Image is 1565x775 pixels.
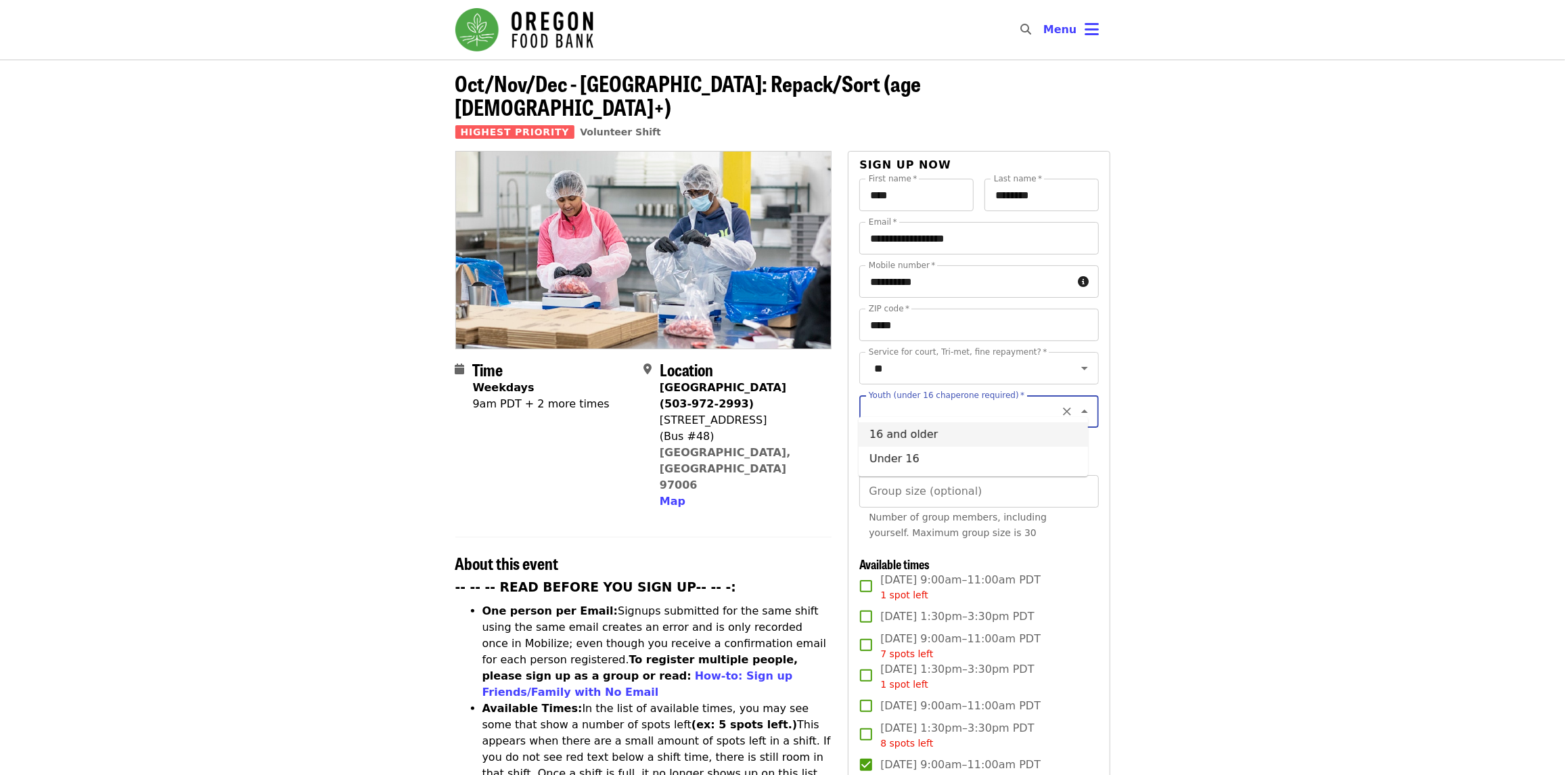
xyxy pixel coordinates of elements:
i: map-marker-alt icon [643,363,652,376]
span: 1 spot left [880,590,928,600]
span: Available times [859,555,930,573]
span: [DATE] 9:00am–11:00am PDT [880,631,1041,661]
img: Oregon Food Bank - Home [455,8,593,51]
label: Email [869,218,897,226]
span: Highest Priority [455,125,575,139]
span: Oct/Nov/Dec - [GEOGRAPHIC_DATA]: Repack/Sort (age [DEMOGRAPHIC_DATA]+) [455,67,922,123]
input: Mobile number [859,265,1072,298]
strong: -- -- -- READ BEFORE YOU SIGN UP-- -- -: [455,580,737,594]
span: [DATE] 1:30pm–3:30pm PDT [880,608,1034,625]
span: [DATE] 1:30pm–3:30pm PDT [880,720,1034,751]
input: Search [1039,14,1050,46]
span: Location [660,357,713,381]
li: 16 and older [859,422,1088,447]
a: How-to: Sign up Friends/Family with No Email [482,669,793,699]
strong: Available Times: [482,702,583,715]
span: [DATE] 9:00am–11:00am PDT [880,757,1041,773]
span: Number of group members, including yourself. Maximum group size is 30 [869,512,1047,538]
span: Map [660,495,685,508]
input: Last name [984,179,1099,211]
strong: One person per Email: [482,604,618,617]
label: Service for court, Tri-met, fine repayment? [869,348,1047,356]
span: Menu [1043,23,1077,36]
span: 1 spot left [880,679,928,690]
div: (Bus #48) [660,428,821,445]
span: [DATE] 1:30pm–3:30pm PDT [880,661,1034,692]
label: Mobile number [869,261,935,269]
i: calendar icon [455,363,465,376]
strong: (ex: 5 spots left.) [691,718,797,731]
strong: [GEOGRAPHIC_DATA] (503-972-2993) [660,381,786,410]
i: bars icon [1085,20,1099,39]
strong: Weekdays [473,381,535,394]
i: search icon [1020,23,1031,36]
a: Volunteer Shift [580,127,661,137]
label: Youth (under 16 chaperone required) [869,391,1024,399]
label: First name [869,175,917,183]
span: About this event [455,551,559,575]
span: Sign up now [859,158,951,171]
div: [STREET_ADDRESS] [660,412,821,428]
strong: To register multiple people, please sign up as a group or read: [482,653,798,682]
input: ZIP code [859,309,1098,341]
label: Last name [994,175,1042,183]
button: Close [1075,402,1094,421]
li: Signups submitted for the same shift using the same email creates an error and is only recorded o... [482,603,832,701]
a: [GEOGRAPHIC_DATA], [GEOGRAPHIC_DATA] 97006 [660,446,791,491]
span: Time [473,357,503,381]
li: Under 16 [859,447,1088,471]
div: 9am PDT + 2 more times [473,396,610,412]
button: Toggle account menu [1033,14,1110,46]
span: [DATE] 9:00am–11:00am PDT [880,572,1041,602]
button: Clear [1058,402,1076,421]
label: ZIP code [869,305,909,313]
span: 8 spots left [880,738,933,749]
span: [DATE] 9:00am–11:00am PDT [880,698,1041,714]
button: Map [660,493,685,510]
img: Oct/Nov/Dec - Beaverton: Repack/Sort (age 10+) organized by Oregon Food Bank [456,152,832,348]
input: [object Object] [859,475,1098,508]
button: Open [1075,359,1094,378]
i: circle-info icon [1079,275,1089,288]
input: Email [859,222,1098,254]
input: First name [859,179,974,211]
span: 7 spots left [880,648,933,659]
